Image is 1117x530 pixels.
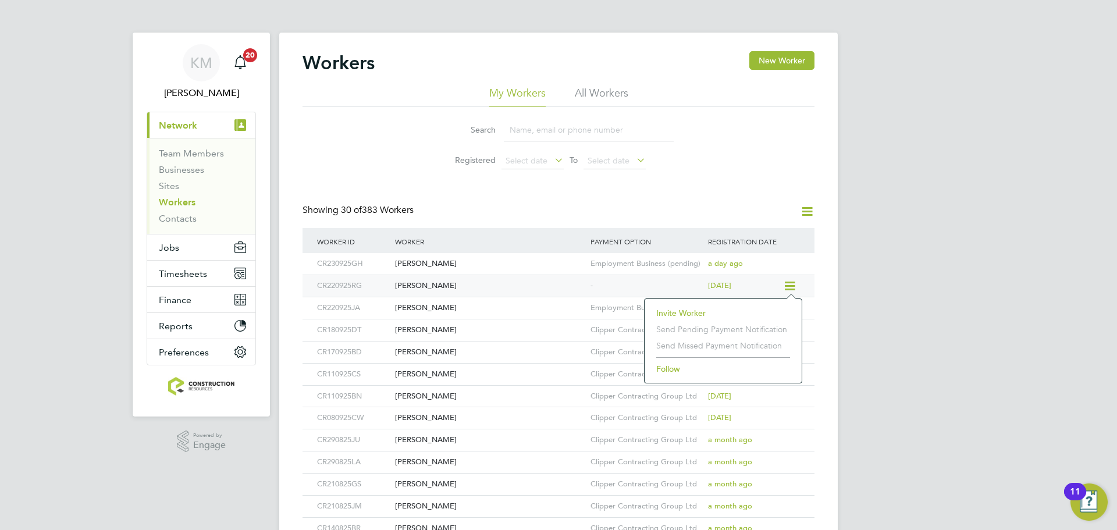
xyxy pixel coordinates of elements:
[147,86,256,100] span: Kacy Melton
[392,342,588,363] div: [PERSON_NAME]
[506,155,547,166] span: Select date
[341,204,362,216] span: 30 of
[314,297,392,319] div: CR220925JA
[193,440,226,450] span: Engage
[314,275,783,284] a: CR220925RG[PERSON_NAME]-[DATE]
[314,496,392,517] div: CR210825JM
[314,407,803,417] a: CR080925CW[PERSON_NAME]Clipper Contracting Group Ltd[DATE]
[588,342,705,363] div: Clipper Contracting Group Ltd
[159,268,207,279] span: Timesheets
[147,44,256,100] a: KM[PERSON_NAME]
[159,213,197,224] a: Contacts
[159,321,193,332] span: Reports
[588,429,705,451] div: Clipper Contracting Group Ltd
[708,479,752,489] span: a month ago
[708,435,752,444] span: a month ago
[314,319,392,341] div: CR180925DT
[159,120,197,131] span: Network
[650,361,796,377] li: Follow
[392,496,588,517] div: [PERSON_NAME]
[159,148,224,159] a: Team Members
[392,386,588,407] div: [PERSON_NAME]
[314,342,392,363] div: CR170925BD
[588,496,705,517] div: Clipper Contracting Group Ltd
[708,457,752,467] span: a month ago
[314,407,392,429] div: CR080925CW
[229,44,252,81] a: 20
[147,112,255,138] button: Network
[314,385,803,395] a: CR110925BN[PERSON_NAME]Clipper Contracting Group Ltd[DATE]
[314,275,392,297] div: CR220925RG
[588,297,705,319] div: Employment Business (pending)
[147,234,255,260] button: Jobs
[588,155,629,166] span: Select date
[147,313,255,339] button: Reports
[314,473,803,483] a: CR210825GS[PERSON_NAME]Clipper Contracting Group Ltda month ago
[588,451,705,473] div: Clipper Contracting Group Ltd
[314,228,392,255] div: Worker ID
[303,204,416,216] div: Showing
[314,474,392,495] div: CR210825GS
[392,429,588,451] div: [PERSON_NAME]
[588,364,705,385] div: Clipper Contracting Group Ltd
[159,242,179,253] span: Jobs
[193,431,226,440] span: Powered by
[443,125,496,135] label: Search
[147,138,255,234] div: Network
[314,495,803,505] a: CR210825JM[PERSON_NAME]Clipper Contracting Group Ltda month ago
[243,48,257,62] span: 20
[1070,483,1108,521] button: Open Resource Center, 11 new notifications
[443,155,496,165] label: Registered
[314,252,803,262] a: CR230925GH[PERSON_NAME]Employment Business (pending)a day ago
[314,429,392,451] div: CR290825JU
[392,364,588,385] div: [PERSON_NAME]
[588,228,705,255] div: Payment Option
[588,474,705,495] div: Clipper Contracting Group Ltd
[190,55,212,70] span: KM
[708,501,752,511] span: a month ago
[314,429,803,439] a: CR290825JU[PERSON_NAME]Clipper Contracting Group Ltda month ago
[588,386,705,407] div: Clipper Contracting Group Ltd
[314,386,392,407] div: CR110925BN
[708,258,743,268] span: a day ago
[159,164,204,175] a: Businesses
[575,86,628,107] li: All Workers
[168,377,235,396] img: construction-resources-logo-retina.png
[588,253,705,275] div: Employment Business (pending)
[1070,492,1080,507] div: 11
[314,451,803,461] a: CR290825LA[PERSON_NAME]Clipper Contracting Group Ltda month ago
[392,319,588,341] div: [PERSON_NAME]
[588,319,705,341] div: Clipper Contracting Group Ltd
[392,407,588,429] div: [PERSON_NAME]
[566,152,581,168] span: To
[314,253,392,275] div: CR230925GH
[392,253,588,275] div: [PERSON_NAME]
[392,451,588,473] div: [PERSON_NAME]
[650,337,796,354] li: Send missed payment notification
[159,180,179,191] a: Sites
[392,474,588,495] div: [PERSON_NAME]
[177,431,226,453] a: Powered byEngage
[314,297,803,307] a: CR220925JA[PERSON_NAME]Employment Business (pending)[DATE]
[708,391,731,401] span: [DATE]
[159,197,195,208] a: Workers
[303,51,375,74] h2: Workers
[147,339,255,365] button: Preferences
[314,341,803,351] a: CR170925BD[PERSON_NAME]Clipper Contracting Group Ltd[DATE]
[708,280,731,290] span: [DATE]
[392,297,588,319] div: [PERSON_NAME]
[588,407,705,429] div: Clipper Contracting Group Ltd
[314,517,803,527] a: CR140825BR[PERSON_NAME]Clipper Contracting Group Ltda month ago
[314,319,803,329] a: CR180925DT[PERSON_NAME]Clipper Contracting Group Ltd[DATE]
[708,412,731,422] span: [DATE]
[705,228,803,255] div: Registration Date
[588,275,705,297] div: -
[133,33,270,417] nav: Main navigation
[159,294,191,305] span: Finance
[147,377,256,396] a: Go to home page
[341,204,414,216] span: 383 Workers
[392,228,588,255] div: Worker
[314,364,392,385] div: CR110925CS
[159,347,209,358] span: Preferences
[314,363,803,373] a: CR110925CS[PERSON_NAME]Clipper Contracting Group Ltd[DATE]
